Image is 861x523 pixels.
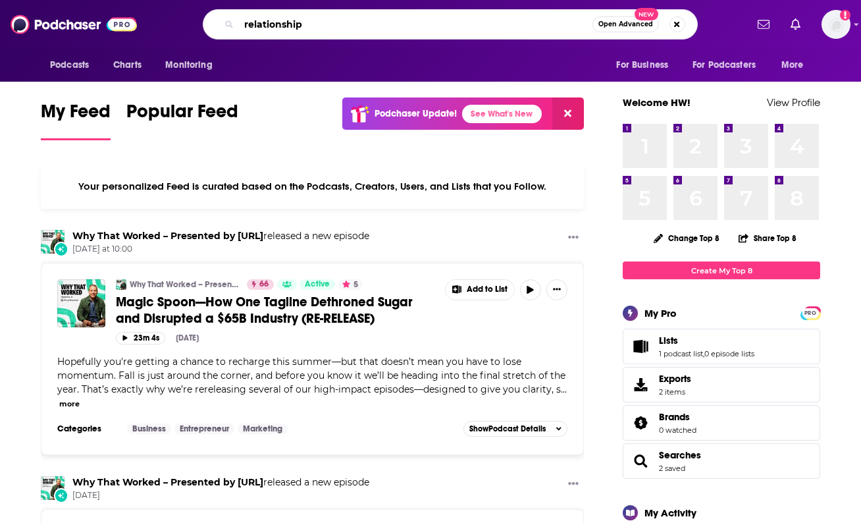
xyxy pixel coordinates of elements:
[752,13,775,36] a: Show notifications dropdown
[50,56,89,74] span: Podcasts
[623,405,820,441] span: Brands
[72,244,369,255] span: [DATE] at 10:00
[300,279,335,290] a: Active
[822,10,850,39] button: Show profile menu
[11,12,137,37] img: Podchaser - Follow, Share and Rate Podcasts
[623,443,820,479] span: Searches
[644,507,696,519] div: My Activity
[592,16,659,32] button: Open AdvancedNew
[659,349,703,358] a: 1 podcast list
[259,278,269,291] span: 66
[446,280,514,300] button: Show More Button
[41,100,111,130] span: My Feed
[305,278,330,291] span: Active
[627,337,654,356] a: Lists
[623,261,820,279] a: Create My Top 8
[802,308,818,317] a: PRO
[659,335,678,346] span: Lists
[627,414,654,432] a: Brands
[116,294,413,327] span: Magic Spoon—How One Tagline Dethroned Sugar and Disrupted a $65B Industry (RE-RELEASE)
[72,476,369,489] h3: released a new episode
[785,13,806,36] a: Show notifications dropdown
[113,56,142,74] span: Charts
[659,411,690,423] span: Brands
[174,424,234,434] a: Entrepreneur
[239,14,592,35] input: Search podcasts, credits, & more...
[703,349,704,358] span: ,
[659,464,685,473] a: 2 saved
[772,53,820,78] button: open menu
[684,53,775,78] button: open menu
[659,373,691,385] span: Exports
[646,230,727,246] button: Change Top 8
[822,10,850,39] img: User Profile
[116,294,436,327] a: Magic Spoon—How One Tagline Dethroned Sugar and Disrupted a $65B Industry (RE-RELEASE)
[623,367,820,402] a: Exports
[738,225,797,251] button: Share Top 8
[635,8,658,20] span: New
[563,230,584,246] button: Show More Button
[127,424,171,434] a: Business
[692,56,756,74] span: For Podcasters
[126,100,238,130] span: Popular Feed
[41,164,584,209] div: Your personalized Feed is curated based on the Podcasts, Creators, Users, and Lists that you Follow.
[57,424,117,434] h3: Categories
[822,10,850,39] span: Logged in as HWrepandcomms
[561,383,567,395] span: ...
[116,332,165,344] button: 23m 4s
[659,387,691,397] span: 2 items
[72,230,263,242] a: Why That Worked – Presented by StoryBrand.ai
[546,279,567,300] button: Show More Button
[72,476,263,488] a: Why That Worked – Presented by StoryBrand.ai
[247,279,274,290] a: 66
[338,279,362,290] button: 5
[704,349,754,358] a: 0 episode lists
[659,335,754,346] a: Lists
[607,53,685,78] button: open menu
[598,21,653,28] span: Open Advanced
[41,100,111,140] a: My Feed
[467,285,508,294] span: Add to List
[659,426,696,435] a: 0 watched
[644,307,677,319] div: My Pro
[238,424,288,434] a: Marketing
[41,230,65,254] img: Why That Worked – Presented by StoryBrand.ai
[116,279,126,290] img: Why That Worked – Presented by StoryBrand.ai
[72,230,369,242] h3: released a new episode
[130,279,238,290] a: Why That Worked – Presented by [URL]
[463,421,567,437] button: ShowPodcast Details
[203,9,698,40] div: Search podcasts, credits, & more...
[623,329,820,364] span: Lists
[781,56,804,74] span: More
[59,399,80,410] button: more
[176,333,199,343] div: [DATE]
[72,490,369,501] span: [DATE]
[462,105,542,123] a: See What's New
[54,242,68,256] div: New Episode
[659,449,701,461] a: Searches
[105,53,149,78] a: Charts
[840,10,850,20] svg: Add a profile image
[659,411,696,423] a: Brands
[627,452,654,470] a: Searches
[767,96,820,109] a: View Profile
[165,56,212,74] span: Monitoring
[54,488,68,503] div: New Episode
[57,356,565,395] span: Hopefully you're getting a chance to recharge this summer—but that doesn’t mean you have to lose ...
[57,279,105,327] img: Magic Spoon—How One Tagline Dethroned Sugar and Disrupted a $65B Industry (RE-RELEASE)
[41,53,106,78] button: open menu
[41,476,65,500] img: Why That Worked – Presented by StoryBrand.ai
[623,96,691,109] a: Welcome HW!
[563,476,584,493] button: Show More Button
[802,308,818,318] span: PRO
[375,108,457,119] p: Podchaser Update!
[627,375,654,394] span: Exports
[616,56,668,74] span: For Business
